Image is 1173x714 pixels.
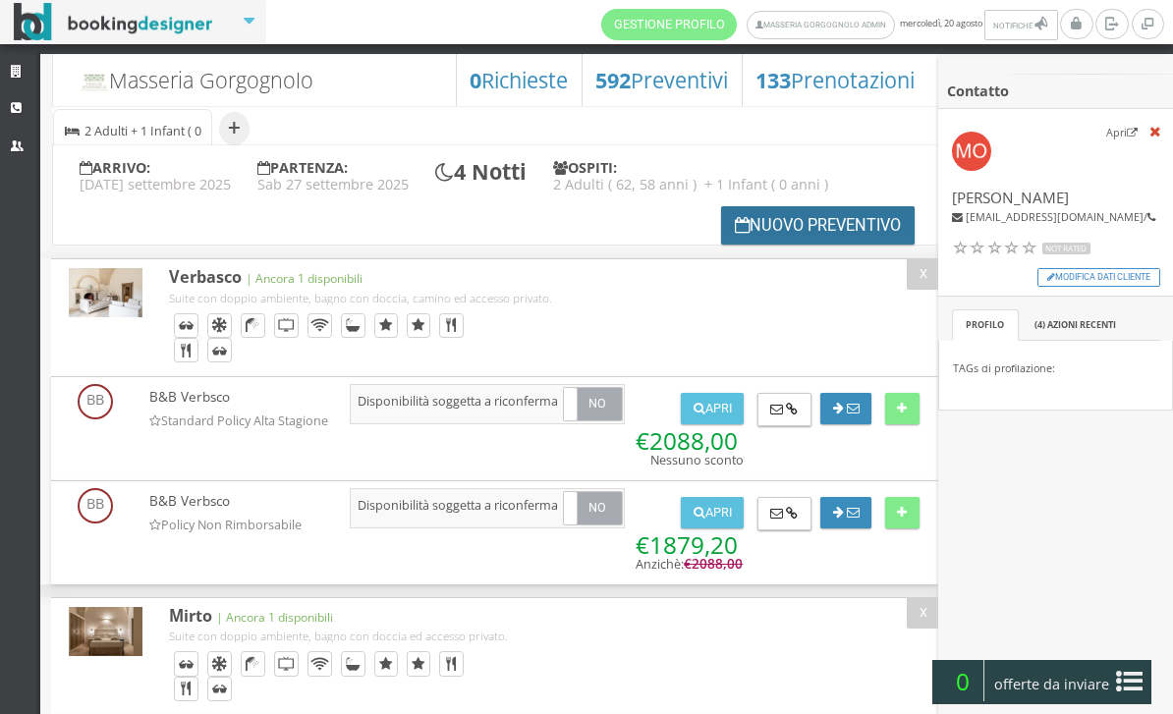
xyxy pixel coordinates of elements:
span: offerte da inviare [988,669,1116,700]
img: Maeve O’Sullivan [952,132,992,172]
span: TAGs di profilazione: [953,360,1055,375]
a: Apri [1106,122,1138,140]
b: Contatto [947,82,1009,100]
div: Not Rated [952,239,1038,259]
span: mercoledì, 20 agosto [601,9,1060,40]
span: [PERSON_NAME] [952,188,1069,207]
span: [EMAIL_ADDRESS][DOMAIN_NAME] [966,209,1144,224]
button: Modifica dati cliente [1037,268,1160,287]
span: Not Rated [1042,243,1089,254]
a: Masseria Gorgognolo Admin [747,11,895,39]
img: BookingDesigner.com [14,3,213,41]
span: 0 [941,660,984,701]
a: Gestione Profilo [601,9,737,40]
button: Notifiche [984,10,1057,40]
a: Not Rated [952,238,1090,258]
small: Apri [1106,125,1138,139]
a: Profilo [952,309,1019,342]
a: ( ) Azioni recenti [1021,309,1131,342]
span: 4 [1037,318,1042,331]
h6: / [952,211,1155,224]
